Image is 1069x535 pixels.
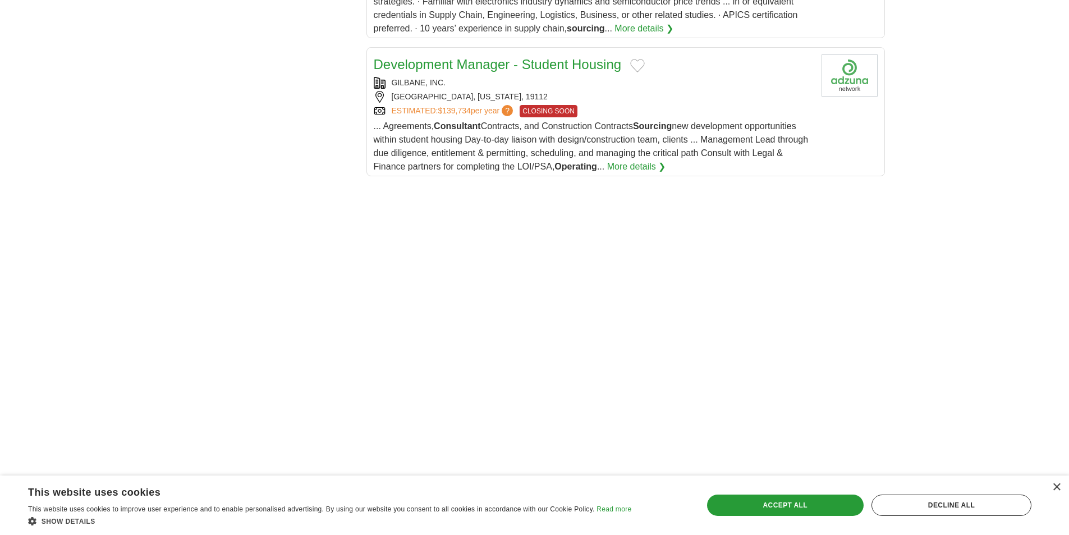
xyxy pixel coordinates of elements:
div: This website uses cookies [28,482,603,499]
span: ? [502,105,513,116]
strong: Sourcing [633,121,672,131]
strong: Consultant [434,121,481,131]
div: Accept all [707,495,864,516]
a: More details ❯ [607,160,666,173]
span: ... Agreements, Contracts, and Construction Contracts new development opportunities within studen... [374,121,809,171]
button: Add to favorite jobs [630,59,645,72]
div: Decline all [871,495,1031,516]
span: $139,734 [438,106,470,115]
img: Company logo [822,54,878,97]
div: Close [1052,483,1061,492]
div: GILBANE, INC. [374,77,813,89]
a: ESTIMATED:$139,734per year? [392,105,516,117]
a: Read more, opens a new window [597,505,631,513]
span: Show details [42,518,95,525]
span: CLOSING SOON [520,105,577,117]
a: More details ❯ [614,22,673,35]
strong: sourcing [567,24,605,33]
span: This website uses cookies to improve user experience and to enable personalised advertising. By u... [28,505,595,513]
a: Development Manager - Student Housing [374,57,622,72]
div: [GEOGRAPHIC_DATA], [US_STATE], 19112 [374,91,813,103]
strong: Operating [554,162,597,171]
div: Show details [28,515,631,527]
